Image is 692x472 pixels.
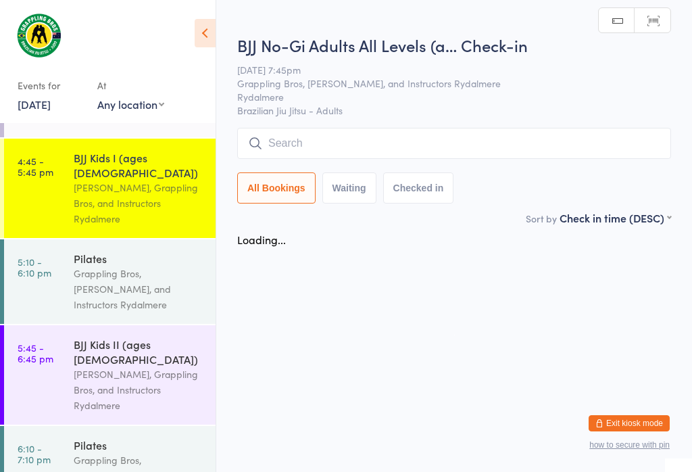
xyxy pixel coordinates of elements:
button: how to secure with pin [589,440,670,450]
time: 4:45 - 5:45 pm [18,156,53,177]
time: 6:10 - 7:10 pm [18,443,51,465]
time: 5:45 - 6:45 pm [18,342,53,364]
div: Check in time (DESC) [560,210,671,225]
button: Exit kiosk mode [589,415,670,431]
a: 5:10 -6:10 pmPilatesGrappling Bros, [PERSON_NAME], and Instructors Rydalmere [4,239,216,324]
div: At [97,74,164,97]
button: Checked in [383,172,454,204]
a: 4:45 -5:45 pmBJJ Kids I (ages [DEMOGRAPHIC_DATA])[PERSON_NAME], Grappling Bros, and Instructors R... [4,139,216,238]
div: Grappling Bros, [PERSON_NAME], and Instructors Rydalmere [74,266,204,312]
div: BJJ Kids II (ages [DEMOGRAPHIC_DATA]) [74,337,204,367]
div: [PERSON_NAME], Grappling Bros, and Instructors Rydalmere [74,367,204,413]
div: Pilates [74,251,204,266]
div: Pilates [74,438,204,452]
a: 5:45 -6:45 pmBJJ Kids II (ages [DEMOGRAPHIC_DATA])[PERSON_NAME], Grappling Bros, and Instructors ... [4,325,216,425]
input: Search [237,128,671,159]
label: Sort by [526,212,557,225]
time: 5:10 - 6:10 pm [18,256,51,278]
div: BJJ Kids I (ages [DEMOGRAPHIC_DATA]) [74,150,204,180]
span: [DATE] 7:45pm [237,63,650,76]
div: [PERSON_NAME], Grappling Bros, and Instructors Rydalmere [74,180,204,227]
span: Rydalmere [237,90,650,103]
span: Grappling Bros, [PERSON_NAME], and Instructors Rydalmere [237,76,650,90]
h2: BJJ No-Gi Adults All Levels (a… Check-in [237,34,671,56]
button: All Bookings [237,172,316,204]
a: [DATE] [18,97,51,112]
div: Loading... [237,232,286,247]
button: Waiting [322,172,376,204]
span: Brazilian Jiu Jitsu - Adults [237,103,671,117]
img: Grappling Bros Rydalmere [14,10,64,61]
div: Any location [97,97,164,112]
div: Events for [18,74,84,97]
